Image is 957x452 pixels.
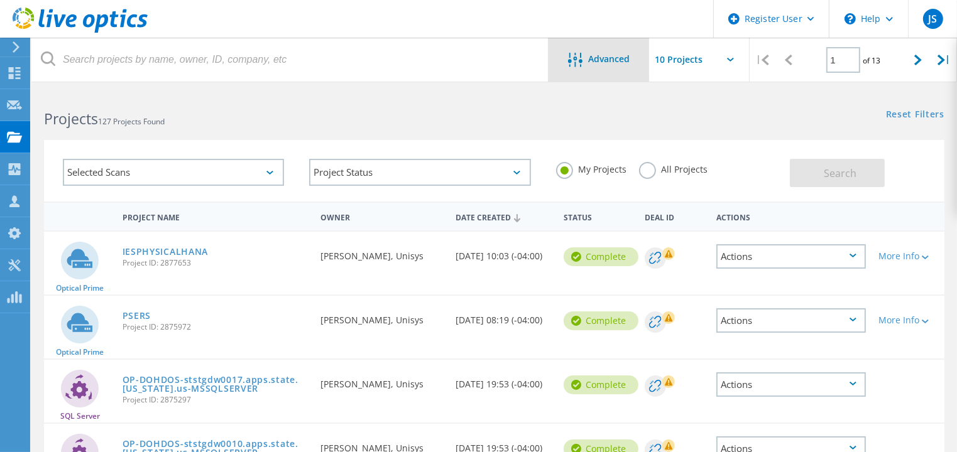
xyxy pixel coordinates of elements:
label: All Projects [639,162,708,174]
div: [PERSON_NAME], Unisys [314,360,449,401]
span: Project ID: 2875297 [123,396,308,404]
div: [PERSON_NAME], Unisys [314,296,449,337]
div: [DATE] 19:53 (-04:00) [449,360,557,401]
svg: \n [845,13,856,24]
a: Reset Filters [886,110,944,121]
div: Selected Scans [63,159,284,186]
span: Search [824,166,856,180]
div: Project Name [116,205,314,228]
div: [PERSON_NAME], Unisys [314,232,449,273]
span: of 13 [863,55,881,66]
div: Actions [716,372,866,397]
div: | [931,38,957,82]
div: Complete [564,375,638,394]
div: Owner [314,205,449,228]
input: Search projects by name, owner, ID, company, etc [31,38,549,82]
span: Optical Prime [56,348,104,356]
div: Status [557,205,638,228]
div: Actions [716,308,866,333]
a: OP-DOHDOS-ststgdw0017.apps.state.[US_STATE].us-MSSQLSERVER [123,375,308,393]
span: JS [928,14,937,24]
a: IESPHYSICALHANA [123,247,209,256]
div: More Info [878,252,938,261]
span: Advanced [589,55,630,63]
div: More Info [878,316,938,325]
span: 127 Projects Found [98,116,165,127]
div: Actions [716,244,866,269]
div: [DATE] 08:19 (-04:00) [449,296,557,337]
div: [DATE] 10:03 (-04:00) [449,232,557,273]
div: Project Status [309,159,530,186]
b: Projects [44,109,98,129]
span: SQL Server [60,412,100,420]
a: Live Optics Dashboard [13,26,148,35]
button: Search [790,159,885,187]
div: | [750,38,775,82]
span: Optical Prime [56,284,104,292]
div: Deal Id [638,205,711,228]
label: My Projects [556,162,626,174]
span: Project ID: 2877653 [123,259,308,267]
span: Project ID: 2875972 [123,323,308,331]
a: PSERS [123,311,151,320]
div: Complete [564,247,638,266]
div: Complete [564,311,638,330]
div: Actions [710,205,872,228]
div: Date Created [449,205,557,229]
